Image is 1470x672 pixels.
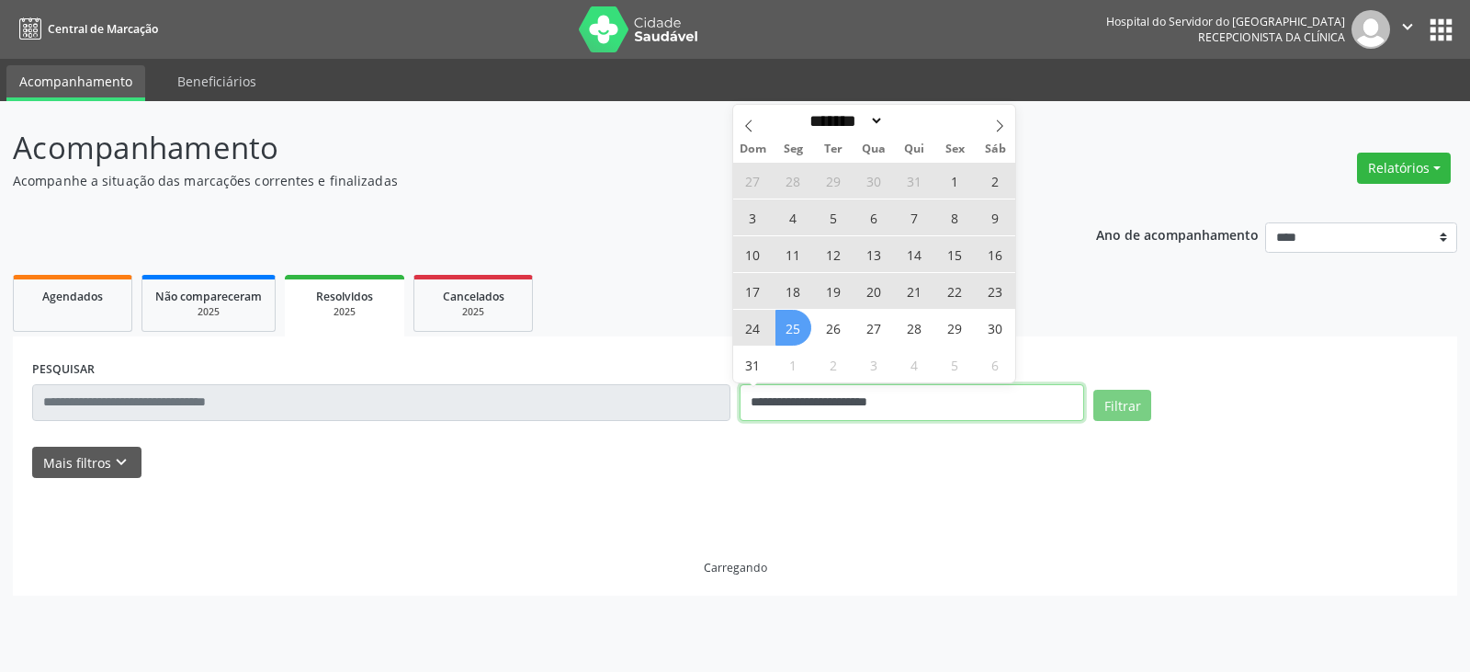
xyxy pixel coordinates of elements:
span: Não compareceram [155,289,262,304]
span: Agosto 13, 2025 [856,236,892,272]
span: Setembro 5, 2025 [937,347,973,382]
span: Agosto 7, 2025 [897,199,933,235]
button: Relatórios [1357,153,1451,184]
span: Julho 30, 2025 [856,163,892,199]
a: Acompanhamento [6,65,145,101]
span: Agosto 22, 2025 [937,273,973,309]
div: Hospital do Servidor do [GEOGRAPHIC_DATA] [1106,14,1345,29]
span: Agosto 27, 2025 [856,310,892,346]
span: Agendados [42,289,103,304]
span: Agosto 14, 2025 [897,236,933,272]
select: Month [804,111,885,131]
span: Julho 29, 2025 [816,163,852,199]
i:  [1397,17,1418,37]
span: Recepcionista da clínica [1198,29,1345,45]
span: Agosto 6, 2025 [856,199,892,235]
p: Ano de acompanhamento [1096,222,1259,245]
span: Ter [813,143,854,155]
span: Agosto 20, 2025 [856,273,892,309]
p: Acompanhamento [13,125,1023,171]
span: Agosto 18, 2025 [775,273,811,309]
span: Agosto 9, 2025 [978,199,1013,235]
span: Seg [773,143,813,155]
span: Central de Marcação [48,21,158,37]
button: apps [1425,14,1457,46]
span: Setembro 3, 2025 [856,347,892,382]
label: PESQUISAR [32,356,95,384]
span: Sáb [975,143,1015,155]
span: Setembro 4, 2025 [897,347,933,382]
span: Qui [894,143,934,155]
span: Agosto 29, 2025 [937,310,973,346]
div: 2025 [155,305,262,319]
div: 2025 [298,305,391,319]
span: Agosto 17, 2025 [735,273,771,309]
a: Beneficiários [164,65,269,97]
button: Filtrar [1093,390,1151,421]
span: Dom [733,143,774,155]
div: 2025 [427,305,519,319]
span: Agosto 15, 2025 [937,236,973,272]
span: Agosto 3, 2025 [735,199,771,235]
span: Agosto 19, 2025 [816,273,852,309]
span: Agosto 1, 2025 [937,163,973,199]
span: Cancelados [443,289,504,304]
span: Julho 31, 2025 [897,163,933,199]
img: img [1351,10,1390,49]
span: Julho 28, 2025 [775,163,811,199]
span: Agosto 11, 2025 [775,236,811,272]
span: Setembro 2, 2025 [816,347,852,382]
span: Agosto 4, 2025 [775,199,811,235]
button: Mais filtroskeyboard_arrow_down [32,447,141,479]
span: Agosto 25, 2025 [775,310,811,346]
span: Setembro 1, 2025 [775,347,811,382]
span: Agosto 21, 2025 [897,273,933,309]
span: Agosto 28, 2025 [897,310,933,346]
span: Agosto 30, 2025 [978,310,1013,346]
a: Central de Marcação [13,14,158,44]
span: Agosto 23, 2025 [978,273,1013,309]
span: Qua [854,143,894,155]
span: Agosto 10, 2025 [735,236,771,272]
span: Setembro 6, 2025 [978,347,1013,382]
span: Julho 27, 2025 [735,163,771,199]
i: keyboard_arrow_down [111,452,131,473]
div: Carregando [704,560,767,575]
span: Agosto 26, 2025 [816,310,852,346]
span: Agosto 2, 2025 [978,163,1013,199]
span: Agosto 24, 2025 [735,310,771,346]
span: Agosto 12, 2025 [816,236,852,272]
button:  [1390,10,1425,49]
span: Sex [934,143,975,155]
p: Acompanhe a situação das marcações correntes e finalizadas [13,171,1023,190]
span: Resolvidos [316,289,373,304]
span: Agosto 16, 2025 [978,236,1013,272]
span: Agosto 8, 2025 [937,199,973,235]
span: Agosto 31, 2025 [735,347,771,382]
span: Agosto 5, 2025 [816,199,852,235]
